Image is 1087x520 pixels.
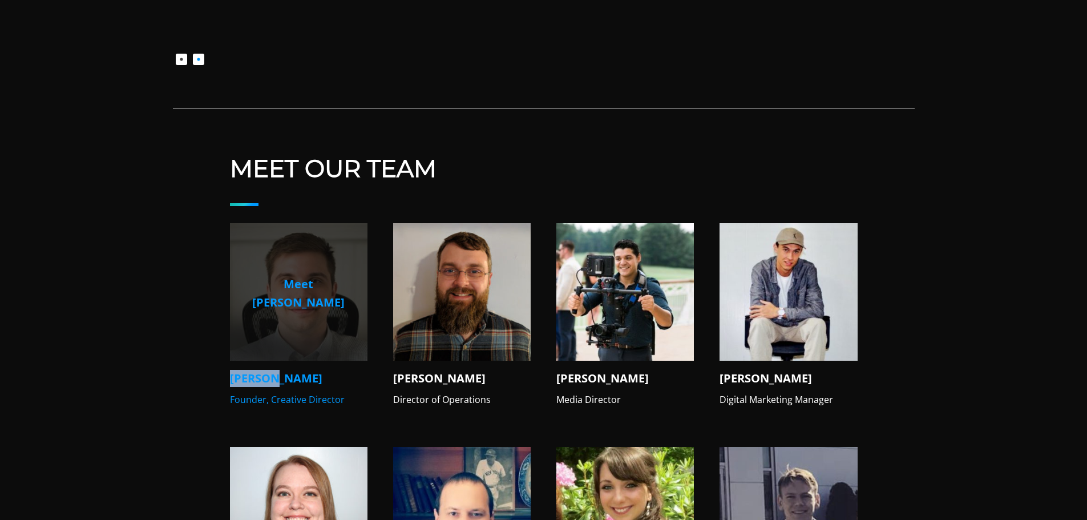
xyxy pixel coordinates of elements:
h4: [PERSON_NAME] [393,370,531,387]
h2: Meet Our Team [230,154,858,183]
a: V12 Marketing Team [PERSON_NAME] Media Director [556,223,694,408]
h4: [PERSON_NAME] [556,370,694,387]
a: V12 Marketing Team Meet [PERSON_NAME] [PERSON_NAME] Founder, Creative Director [230,223,367,408]
button: 1 of 2 [176,54,187,65]
img: V12 Marketing Concord NH Social Media Marketing Agency [393,223,531,361]
p: Founder, Creative Director [230,393,367,408]
iframe: Chat Widget [1030,465,1087,520]
img: V12 Marketing Team [230,223,367,361]
a: V12 Marketing Team [PERSON_NAME] Digital Marketing Manager [720,223,857,408]
p: Meet [PERSON_NAME] [239,275,358,312]
h4: [PERSON_NAME] [720,370,857,387]
button: 2 of 2 [193,54,204,65]
a: V12 Marketing Concord NH Social Media Marketing Agency [PERSON_NAME] Director of Operations [393,223,531,408]
img: V12 Marketing Team [720,223,857,361]
p: Media Director [556,393,694,408]
img: V12 Marketing Team [556,223,694,361]
p: Director of Operations [393,393,531,408]
h4: [PERSON_NAME] [230,370,367,387]
p: Digital Marketing Manager [720,393,857,408]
